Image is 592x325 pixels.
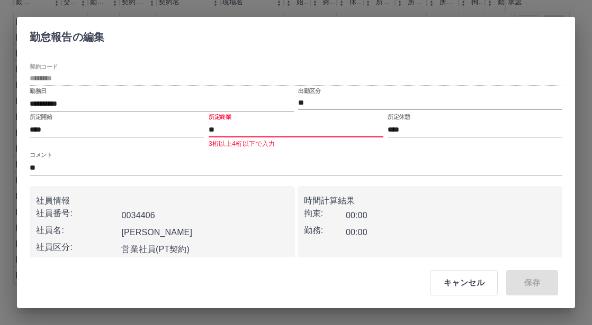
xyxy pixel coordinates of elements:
[430,270,498,295] button: キャンセル
[30,151,52,159] label: コメント
[121,211,155,220] b: 0034406
[17,17,117,53] h2: 勤怠報告の編集
[30,87,47,95] label: 勤務日
[209,113,231,121] label: 所定終業
[30,113,52,121] label: 所定開始
[346,228,367,237] b: 00:00
[36,207,117,220] p: 社員番号:
[36,194,289,207] p: 社員情報
[36,241,117,254] p: 社員区分:
[346,211,367,220] b: 00:00
[36,224,117,237] p: 社員名:
[304,224,346,237] p: 勤務:
[304,194,557,207] p: 時間計算結果
[209,139,383,150] p: 3桁以上4桁以下で入力
[30,63,58,71] label: 契約コード
[298,87,320,95] label: 出勤区分
[121,228,192,237] b: [PERSON_NAME]
[388,113,410,121] label: 所定休憩
[121,245,190,254] b: 営業社員(PT契約)
[304,207,346,220] p: 拘束:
